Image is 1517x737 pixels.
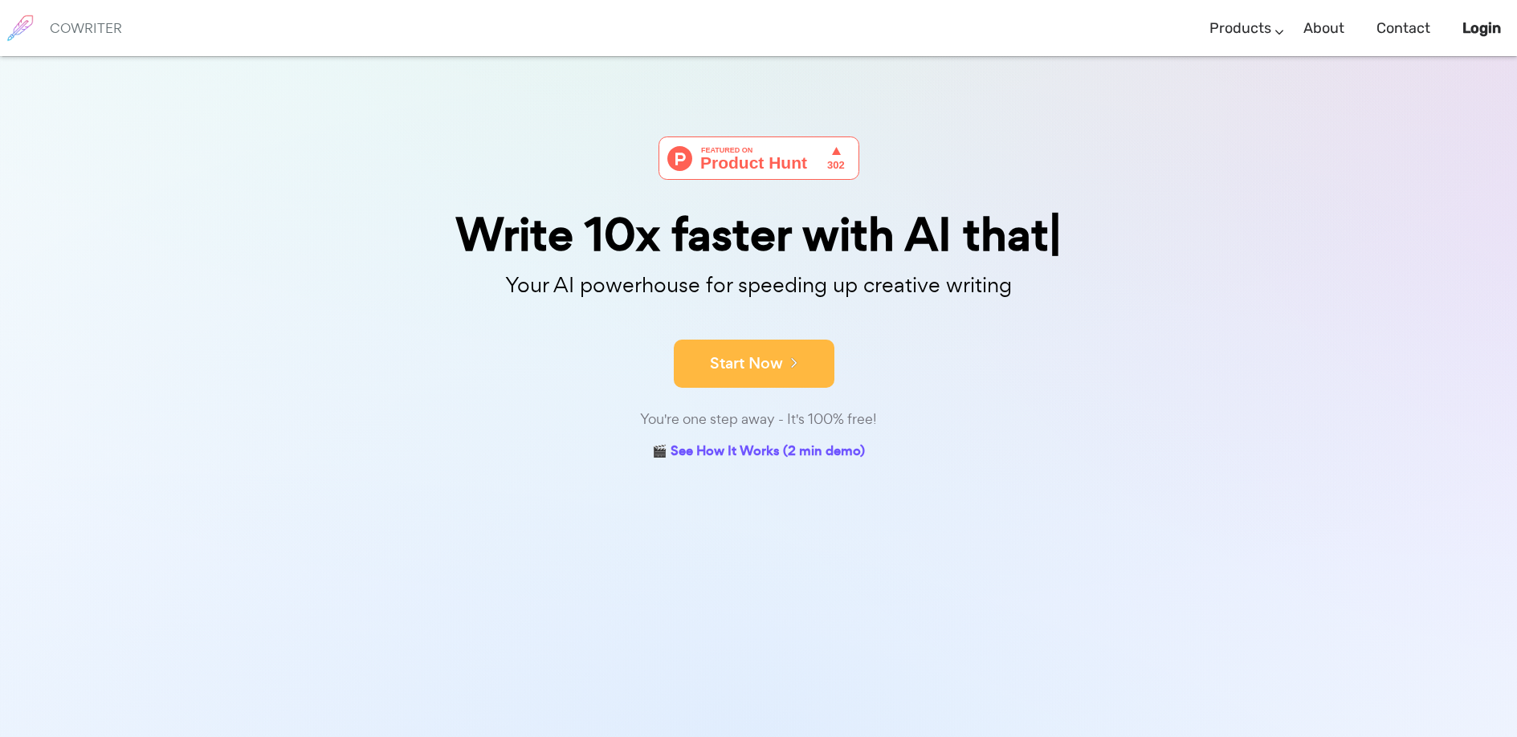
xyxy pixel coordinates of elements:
div: Write 10x faster with AI that [357,212,1160,258]
button: Start Now [674,340,834,388]
a: 🎬 See How It Works (2 min demo) [652,440,865,465]
div: You're one step away - It's 100% free! [357,408,1160,431]
a: Login [1462,5,1501,52]
b: Login [1462,19,1501,37]
p: Your AI powerhouse for speeding up creative writing [357,268,1160,303]
a: Products [1209,5,1271,52]
a: About [1303,5,1344,52]
h6: COWRITER [50,21,122,35]
a: Contact [1376,5,1430,52]
img: Cowriter - Your AI buddy for speeding up creative writing | Product Hunt [659,136,859,180]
